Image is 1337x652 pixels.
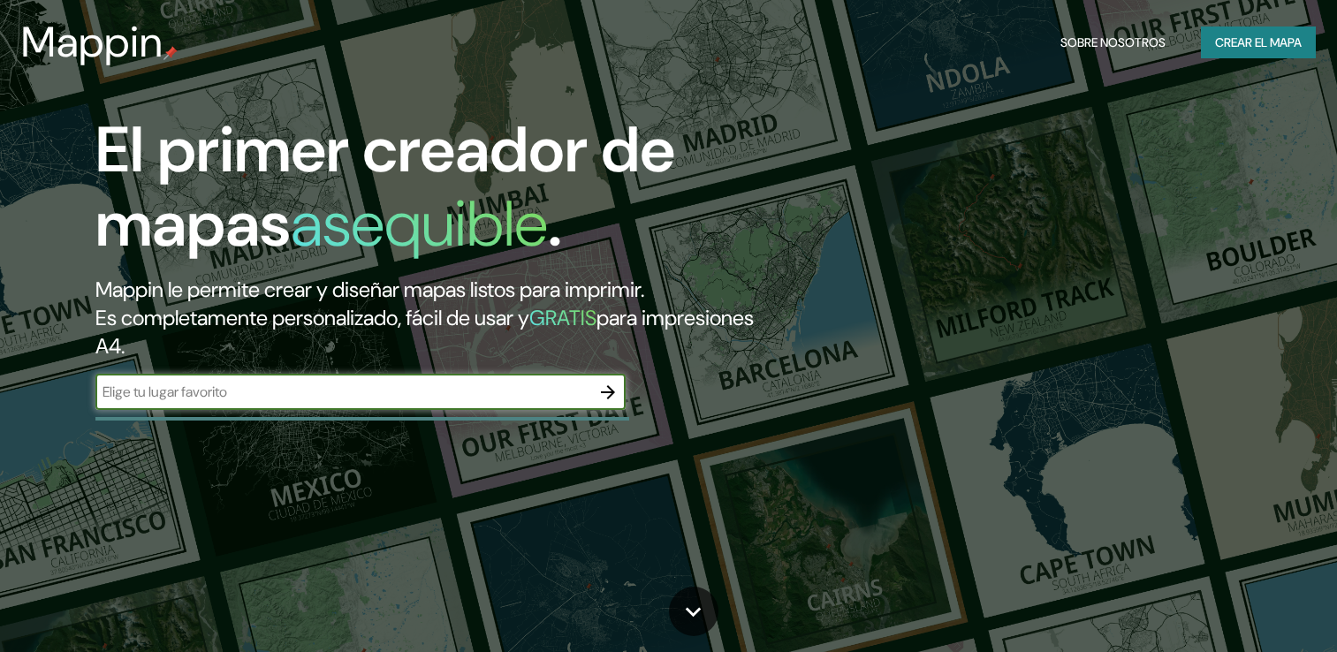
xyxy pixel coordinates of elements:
[95,276,764,360] h2: Mappin le permite crear y diseñar mapas listos para imprimir. Es completamente personalizado, fác...
[95,113,764,276] h1: El primer creador de mapas .
[95,382,590,402] input: Elige tu lugar favorito
[1215,32,1302,54] font: Crear el mapa
[529,304,596,331] h5: GRATIS
[291,183,548,265] h1: asequible
[1201,27,1316,59] button: Crear el mapa
[1060,32,1166,54] font: Sobre nosotros
[1053,27,1173,59] button: Sobre nosotros
[21,18,163,67] h3: Mappin
[163,46,178,60] img: mappin-pin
